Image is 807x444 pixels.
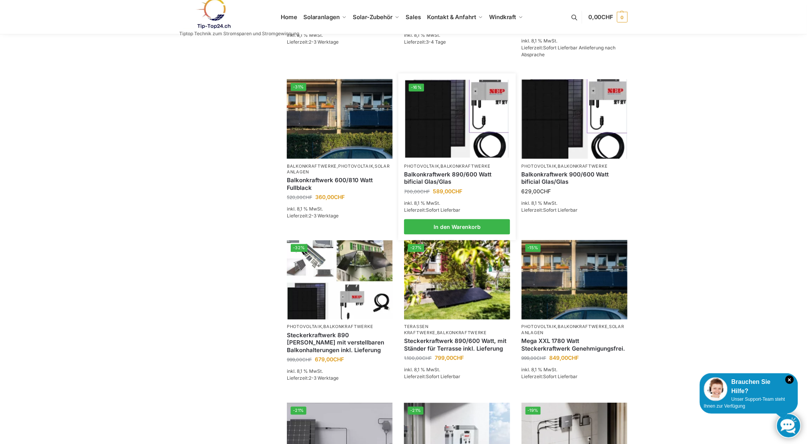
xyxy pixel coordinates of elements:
p: inkl. 8,1 % MwSt. [287,32,393,39]
span: Lieferzeit: [287,375,339,381]
span: 2-3 Werktage [309,213,339,219]
p: , [404,324,510,336]
span: CHF [334,194,345,200]
span: 2-3 Werktage [309,375,339,381]
a: Balkonkraftwerke [558,163,608,169]
span: Sofort Lieferbar [426,207,460,213]
img: Bificiales Hochleistungsmodul [405,80,509,158]
bdi: 799,00 [435,355,464,361]
a: Photovoltaik [522,163,557,169]
img: 860 Watt Komplett mit Balkonhalterung [287,240,393,320]
bdi: 849,00 [550,355,579,361]
a: Solaranlagen [522,324,625,335]
a: Balkonkraftwerke [323,324,373,330]
span: 0,00 [588,13,613,21]
span: Sofort Lieferbar [543,374,578,380]
i: Schließen [786,375,794,384]
a: Photovoltaik [404,163,439,169]
span: Solaranlagen [303,13,340,21]
span: Unser Support-Team steht Ihnen zur Verfügung [704,397,785,409]
a: 0,00CHF 0 [588,6,627,29]
bdi: 999,00 [522,356,547,361]
img: Steckerkraftwerk 890/600 Watt, mit Ständer für Terrasse inkl. Lieferung [404,240,510,320]
img: Bificiales Hochleistungsmodul [522,79,627,158]
p: , [287,324,393,330]
bdi: 1.100,00 [404,356,432,361]
p: , [522,163,627,169]
a: Balkonkraftwerke [441,163,491,169]
span: Sales [406,13,421,21]
a: -15%2 Balkonkraftwerke [522,240,627,320]
span: Kontakt & Anfahrt [427,13,476,21]
a: -32%860 Watt Komplett mit Balkonhalterung [287,240,393,320]
span: CHF [568,355,579,361]
span: CHF [540,188,551,194]
bdi: 629,00 [522,188,551,194]
span: 0 [617,12,628,23]
p: inkl. 8,1 % MwSt. [522,200,627,207]
div: Brauchen Sie Hilfe? [704,377,794,396]
span: Sofort Lieferbar [543,207,578,213]
span: CHF [602,13,614,21]
bdi: 700,00 [404,189,430,194]
a: Balkonkraftwerke [558,324,608,330]
p: , , [522,324,627,336]
bdi: 360,00 [315,194,345,200]
bdi: 679,00 [315,356,344,363]
span: CHF [420,189,430,194]
span: CHF [452,188,462,194]
a: Photovoltaik [522,324,557,330]
span: Lieferzeit: [404,207,460,213]
a: Balkonkraftwerke [287,163,337,169]
a: Steckerkraftwerk 890/600 Watt, mit Ständer für Terrasse inkl. Lieferung [404,338,510,353]
span: 2-3 Werktage [309,39,339,45]
a: -16%Bificiales Hochleistungsmodul [405,80,509,158]
a: Balkonkraftwerk 890/600 Watt bificial Glas/Glas [404,171,510,186]
img: 2 Balkonkraftwerke [287,79,393,158]
a: Mega XXL 1780 Watt Steckerkraftwerk Genehmigungsfrei. [522,338,627,353]
a: -27%Steckerkraftwerk 890/600 Watt, mit Ständer für Terrasse inkl. Lieferung [404,240,510,320]
span: CHF [302,357,312,363]
span: CHF [453,355,464,361]
span: Lieferzeit: [522,45,616,57]
a: Photovoltaik [287,324,322,330]
span: Sofort Lieferbar [426,374,460,380]
p: Tiptop Technik zum Stromsparen und Stromgewinnung [180,31,300,36]
p: inkl. 8,1 % MwSt. [522,367,627,374]
a: In den Warenkorb legen: „Balkonkraftwerk 890/600 Watt bificial Glas/Glas“ [404,219,510,235]
a: Balkonkraftwerke [437,330,487,336]
a: Photovoltaik [338,163,373,169]
p: inkl. 8,1 % MwSt. [404,200,510,207]
span: Windkraft [489,13,516,21]
span: Lieferzeit: [522,374,578,380]
a: Solaranlagen [287,163,390,175]
bdi: 589,00 [433,188,462,194]
p: inkl. 8,1 % MwSt. [287,206,393,212]
span: Solar-Zubehör [353,13,393,21]
span: Lieferzeit: [287,213,339,219]
span: 3-4 Tage [426,39,446,45]
span: CHF [422,356,432,361]
p: inkl. 8,1 % MwSt. [522,38,627,44]
span: CHF [303,194,312,200]
a: -31%2 Balkonkraftwerke [287,79,393,158]
a: Terassen Kraftwerke [404,324,435,335]
p: inkl. 8,1 % MwSt. [404,32,510,39]
img: Customer service [704,377,728,401]
span: Sofort Lieferbar Anlieferung nach Absprache [522,45,616,57]
bdi: 999,00 [287,357,312,363]
span: Lieferzeit: [287,39,339,45]
p: , , [287,163,393,175]
a: Balkonkraftwerk 900/600 Watt bificial Glas/Glas [522,171,627,186]
span: Lieferzeit: [404,374,460,380]
span: Lieferzeit: [522,207,578,213]
bdi: 520,00 [287,194,312,200]
a: Steckerkraftwerk 890 Watt mit verstellbaren Balkonhalterungen inkl. Lieferung [287,332,393,354]
img: 2 Balkonkraftwerke [522,240,627,320]
p: inkl. 8,1 % MwSt. [287,368,393,375]
span: Lieferzeit: [404,39,446,45]
span: CHF [333,356,344,363]
a: Balkonkraftwerk 600/810 Watt Fullblack [287,176,393,191]
p: inkl. 8,1 % MwSt. [404,367,510,374]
